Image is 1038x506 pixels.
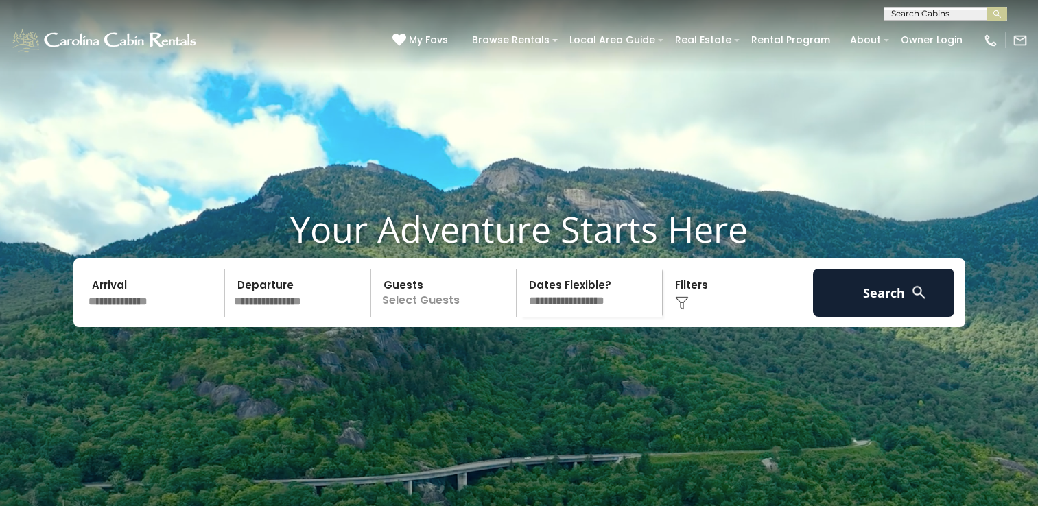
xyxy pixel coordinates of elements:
img: White-1-1-2.png [10,27,200,54]
a: Owner Login [894,29,969,51]
a: Rental Program [744,29,837,51]
a: About [843,29,888,51]
span: My Favs [409,33,448,47]
a: My Favs [392,33,451,48]
h1: Your Adventure Starts Here [10,208,1028,250]
img: search-regular-white.png [910,284,928,301]
a: Real Estate [668,29,738,51]
img: mail-regular-white.png [1013,33,1028,48]
p: Select Guests [375,269,517,317]
a: Local Area Guide [563,29,662,51]
button: Search [813,269,955,317]
img: filter--v1.png [675,296,689,310]
img: phone-regular-white.png [983,33,998,48]
a: Browse Rentals [465,29,556,51]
